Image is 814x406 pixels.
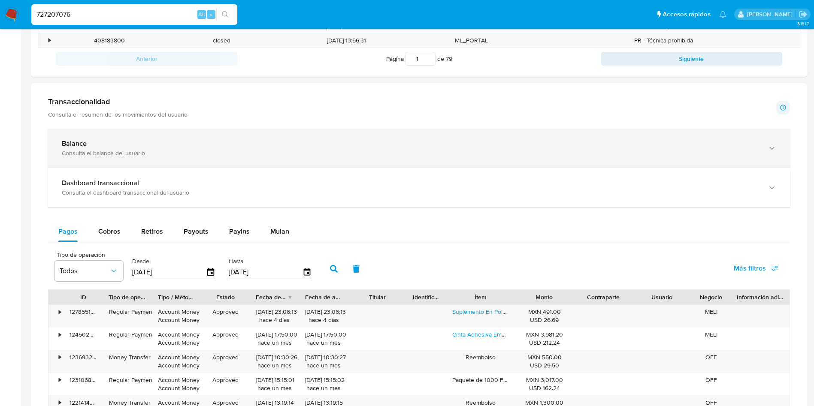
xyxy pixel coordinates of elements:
[747,10,796,18] p: alan.cervantesmartinez@mercadolibre.com.mx
[799,10,808,19] a: Salir
[415,33,528,48] div: ML_PORTAL
[210,10,212,18] span: s
[663,10,711,19] span: Accesos rápidos
[528,33,800,48] div: PR - Técnica prohibida
[56,52,237,66] button: Anterior
[166,33,278,48] div: closed
[719,11,726,18] a: Notificaciones
[53,33,166,48] div: 408183800
[31,9,237,20] input: Buscar usuario o caso...
[278,33,415,48] div: [DATE] 13:56:31
[216,9,234,21] button: search-icon
[48,36,51,45] div: •
[198,10,205,18] span: Alt
[601,52,782,66] button: Siguiente
[386,52,452,66] span: Página de
[446,54,452,63] span: 79
[48,22,51,30] div: •
[797,20,810,27] span: 3.161.2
